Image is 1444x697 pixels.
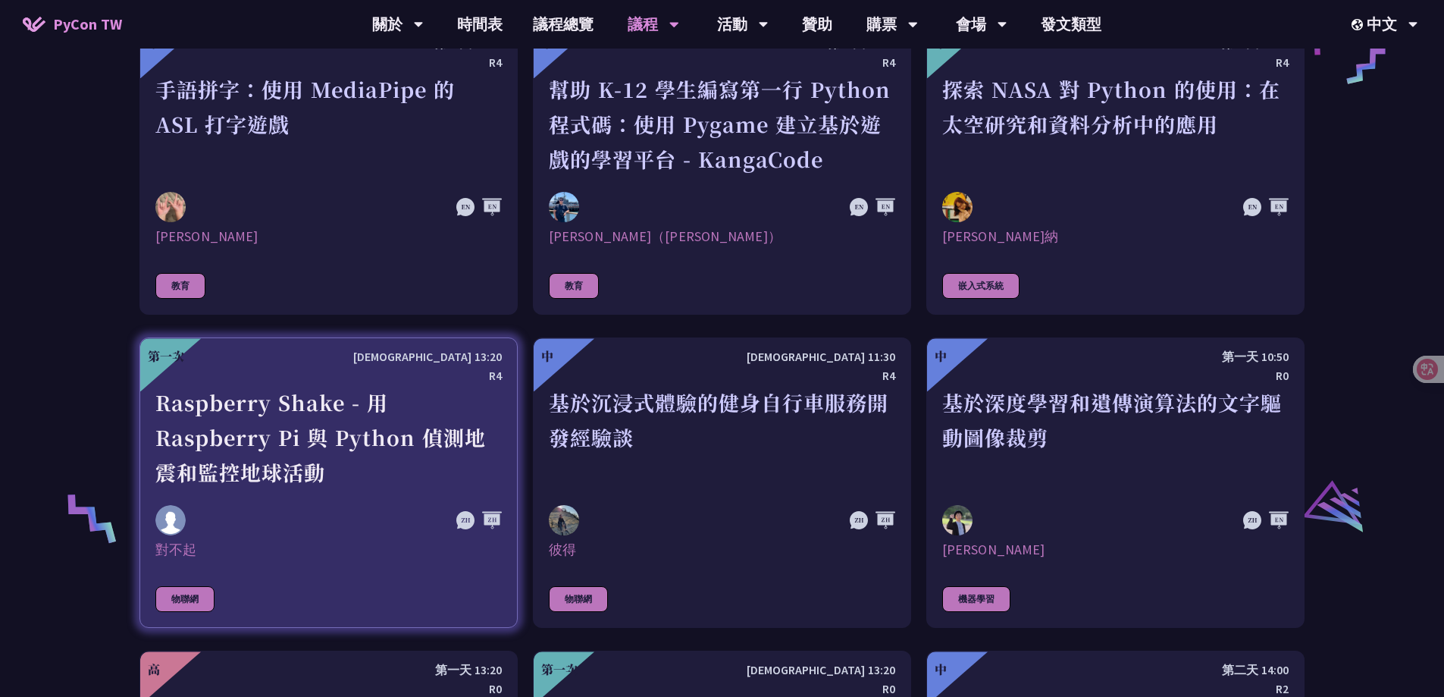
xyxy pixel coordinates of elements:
[958,280,1004,291] font: 嵌入式系統
[139,24,518,315] a: 中 第一天 10:50 R4 手語拼字：使用 MediaPipe 的 ASL 打字遊戲 梅根和伊桑 [PERSON_NAME] 教育
[541,661,578,678] font: 第一次
[1352,19,1367,30] img: 區域設定圖標
[747,662,895,677] font: [DEMOGRAPHIC_DATA] 13:20
[148,347,184,365] font: 第一次
[1276,681,1289,696] font: R2
[155,192,186,222] img: 梅根和伊桑
[155,541,196,558] font: 對不起
[148,661,160,678] font: 高
[935,347,947,365] font: 中
[1222,349,1289,364] font: 第一天 10:50
[958,593,995,604] font: 機器學習
[457,14,503,33] font: 時間表
[435,662,502,677] font: 第一天 13:20
[171,593,199,604] font: 物聯網
[541,347,553,365] font: 中
[489,681,502,696] font: R0
[23,17,45,32] img: PyCon TW 2025 首頁圖標
[549,228,782,245] font: [PERSON_NAME]（[PERSON_NAME]）
[171,280,190,291] font: 教育
[565,593,592,604] font: 物聯網
[942,192,973,222] img: 沙爾邁涅·安吉莉·馬巴納
[489,55,502,70] font: R4
[882,55,895,70] font: R4
[533,24,911,315] a: 中 第一天 11:15 R4 幫助 K-12 學生編寫第一行 Python 程式碼：使用 Pygame 建立基於遊戲的學習平台 - KangaCode 程傑鴻（Jeff） [PERSON_NAM...
[139,338,518,628] a: 第一次 [DEMOGRAPHIC_DATA] 13:20 R4 Raspberry Shake - 用 Raspberry Pi 與 Python 偵測地震和監控地球活動 對不起 對不起 物聯網
[549,192,579,222] img: 程傑鴻（Jeff）
[155,74,455,139] font: 手語拼字：使用 MediaPipe 的 ASL 打字遊戲
[565,280,583,291] font: 教育
[549,505,579,535] img: 彼得
[882,681,895,696] font: R0
[549,74,891,174] font: 幫助 K-12 學生編寫第一行 Python 程式碼：使用 Pygame 建立基於遊戲的學習平台 - KangaCode
[882,368,895,383] font: R4
[533,338,911,628] a: 中 [DEMOGRAPHIC_DATA] 11:30 R4 基於沉浸式體驗的健身自行車服務開發經驗談 彼得 彼得 物聯網
[942,505,973,535] img: 馬澤爾
[8,5,137,43] a: PyCon TW
[926,24,1305,315] a: 第一次 第二天 10:50 R4 探索 NASA 對 Python 的使用：在太空研究和資料分析中的應用 沙爾邁涅·安吉莉·馬巴納 [PERSON_NAME]納 嵌入式系統
[353,349,502,364] font: [DEMOGRAPHIC_DATA] 13:20
[926,338,1305,628] a: 中 第一天 10:50 R0 基於深度學習和遺傳演算法的文字驅動圖像裁剪 馬澤爾 [PERSON_NAME] 機器學習
[549,388,888,452] font: 基於沉浸式體驗的健身自行車服務開發經驗談
[942,228,1058,245] font: [PERSON_NAME]納
[942,541,1045,558] font: [PERSON_NAME]
[1276,368,1289,383] font: R0
[155,388,486,487] font: Raspberry Shake - 用 Raspberry Pi 與 Python 偵測地震和監控地球活動
[1276,55,1289,70] font: R4
[935,661,947,678] font: 中
[942,388,1282,452] font: 基於深度學習和遺傳演算法的文字驅動圖像裁剪
[53,14,122,33] font: PyCon TW
[489,368,502,383] font: R4
[1367,14,1397,33] font: 中文
[549,541,576,558] font: 彼得
[1222,662,1289,677] font: 第二天 14:00
[942,74,1280,139] font: 探索 NASA 對 Python 的使用：在太空研究和資料分析中的應用
[155,228,258,245] font: [PERSON_NAME]
[747,349,895,364] font: [DEMOGRAPHIC_DATA] 11:30
[1041,14,1101,33] font: 發文類型
[155,505,186,535] img: 對不起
